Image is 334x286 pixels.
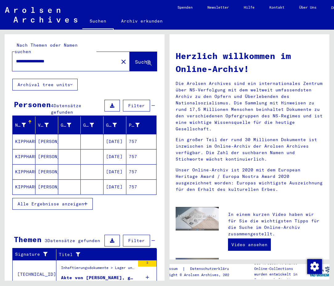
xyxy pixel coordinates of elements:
[104,116,126,134] mat-header-cell: Geburtsdatum
[254,271,309,283] p: wurden entwickelt in Partnerschaft mit
[61,265,135,274] div: Inhaftierungsdokumente > Lager und Ghettos > Konzentrationslager [GEOGRAPHIC_DATA] > Individuelle...
[104,164,126,179] mat-cell: [DATE]
[120,58,127,65] mat-icon: close
[104,134,126,149] mat-cell: [DATE]
[123,100,150,111] button: Filter
[35,164,58,179] mat-cell: [PERSON_NAME]
[176,167,323,193] p: Unser Online-Archiv ist 2020 mit dem European Heritage Award / Europa Nostra Award 2020 ausgezeic...
[307,259,322,274] img: Zustimmung ändern
[117,55,130,68] button: Clear
[45,238,47,243] span: 3
[83,122,94,128] div: Geburt‏
[83,120,103,130] div: Geburt‏
[254,260,309,271] p: Die Arolsen Archives Online-Collections
[128,103,145,108] span: Filter
[38,122,49,128] div: Vorname
[114,14,170,28] a: Archiv erkunden
[15,120,35,130] div: Nachname
[58,116,81,134] mat-header-cell: Geburtsname
[158,272,241,278] p: Copyright © Arolsen Archives, 2021
[104,149,126,164] mat-cell: [DATE]
[126,179,156,194] mat-cell: 757
[13,116,35,134] mat-header-cell: Nachname
[14,42,78,54] mat-label: Nach Themen oder Namen suchen
[126,116,156,134] mat-header-cell: Prisoner #
[129,122,140,128] div: Prisoner #
[129,120,149,130] div: Prisoner #
[106,120,126,130] div: Geburtsdatum
[158,266,241,272] div: |
[81,116,104,134] mat-header-cell: Geburt‏
[228,238,271,251] a: Video ansehen
[13,134,35,149] mat-cell: KIPPHARDT
[135,59,150,65] span: Suche
[158,266,182,272] a: Impressum
[126,134,156,149] mat-cell: 757
[126,164,156,179] mat-cell: 757
[35,134,58,149] mat-cell: [PERSON_NAME]
[38,120,58,130] div: Vorname
[14,99,51,110] div: Personen
[18,201,84,207] span: Alle Ergebnisse anzeigen
[12,79,78,90] button: Archival tree units
[13,179,35,194] mat-cell: KIPPHARDT
[13,164,35,179] mat-cell: KIPPHARDT
[138,260,157,267] div: 3
[128,238,145,243] span: Filter
[59,250,149,259] div: Titel
[12,198,93,210] button: Alle Ergebnisse anzeigen
[228,211,323,237] p: In einem kurzen Video haben wir für Sie die wichtigsten Tipps für die Suche im Online-Archiv zusa...
[61,122,71,128] div: Geburtsname
[123,235,150,246] button: Filter
[15,251,48,258] div: Signature
[82,14,114,30] a: Suchen
[61,275,135,281] div: Akte von [PERSON_NAME], geboren am [DEMOGRAPHIC_DATA]
[130,52,157,71] button: Suche
[106,122,117,128] div: Geburtsdatum
[15,250,56,259] div: Signature
[126,149,156,164] mat-cell: 757
[176,207,219,230] img: video.jpg
[5,7,77,23] img: Arolsen_neg.svg
[14,234,42,245] div: Themen
[13,149,35,164] mat-cell: KIPPHARDT
[176,49,323,75] h1: Herzlich willkommen im Online-Archiv!
[15,122,26,128] div: Nachname
[59,251,141,258] div: Titel
[47,238,100,243] span: Datensätze gefunden
[35,179,58,194] mat-cell: [PERSON_NAME]
[35,149,58,164] mat-cell: [PERSON_NAME]
[176,137,323,162] p: Ein großer Teil der rund 30 Millionen Dokumente ist inzwischen im Online-Archiv der Arolsen Archi...
[185,266,241,272] a: Datenschutzerklärung
[51,103,54,108] span: 4
[35,116,58,134] mat-header-cell: Vorname
[104,179,126,194] mat-cell: [DATE]
[51,103,81,115] span: Datensätze gefunden
[176,80,323,132] p: Die Arolsen Archives sind ein internationales Zentrum über NS-Verfolgung mit dem weltweit umfasse...
[61,120,81,130] div: Geburtsname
